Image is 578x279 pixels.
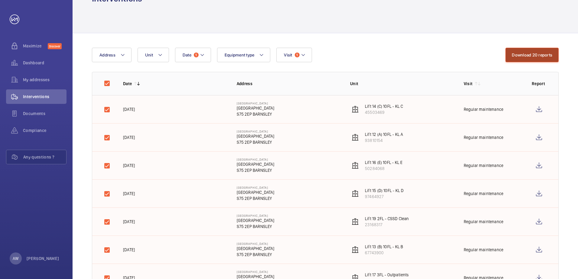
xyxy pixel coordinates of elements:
[237,81,341,87] p: Address
[352,134,359,141] img: elevator.svg
[532,81,546,87] p: Report
[365,103,403,109] p: Lift 14 (C) 10FL - KL C
[295,53,300,57] span: 1
[92,48,132,62] button: Address
[237,133,274,139] p: [GEOGRAPHIC_DATA]
[505,48,559,62] button: Download 20 reports
[237,130,274,133] p: [GEOGRAPHIC_DATA]
[138,48,169,62] button: Unit
[365,131,403,137] p: Lift 12 (A) 10FL - KL A
[365,250,403,256] p: 67743900
[237,195,274,201] p: S75 2EP BARNSLEY
[352,246,359,253] img: elevator.svg
[237,189,274,195] p: [GEOGRAPHIC_DATA]
[365,216,409,222] p: Lift 19 2FL - CSSD Clean
[464,81,473,87] p: Visit
[237,186,274,189] p: [GEOGRAPHIC_DATA]
[123,134,135,140] p: [DATE]
[123,247,135,253] p: [DATE]
[123,219,135,225] p: [DATE]
[123,191,135,197] p: [DATE]
[237,139,274,145] p: S75 2EP BARNSLEY
[237,214,274,217] p: [GEOGRAPHIC_DATA]
[225,53,255,57] span: Equipment type
[352,190,359,197] img: elevator.svg
[23,154,66,160] span: Any questions ?
[365,137,403,143] p: 93810154
[365,194,404,200] p: 97464927
[365,159,402,165] p: Lift 16 (E) 10FL - KL E
[237,111,274,117] p: S75 2EP BARNSLEY
[48,43,62,49] span: Discover
[464,247,503,253] div: Regular maintenance
[365,188,404,194] p: Lift 15 (D) 10FL - KL D
[352,218,359,225] img: elevator.svg
[464,106,503,112] div: Regular maintenance
[365,222,409,228] p: 23168317
[237,167,274,173] p: S75 2EP BARNSLEY
[350,81,454,87] p: Unit
[237,158,274,161] p: [GEOGRAPHIC_DATA]
[464,162,503,168] div: Regular maintenance
[284,53,292,57] span: Visit
[237,101,274,105] p: [GEOGRAPHIC_DATA]
[27,255,59,261] p: [PERSON_NAME]
[23,43,48,49] span: Maximize
[237,105,274,111] p: [GEOGRAPHIC_DATA]
[464,219,503,225] div: Regular maintenance
[237,245,274,252] p: [GEOGRAPHIC_DATA]
[217,48,271,62] button: Equipment type
[237,161,274,167] p: [GEOGRAPHIC_DATA]
[123,81,132,87] p: Date
[276,48,312,62] button: Visit1
[352,106,359,113] img: elevator.svg
[23,60,67,66] span: Dashboard
[194,53,199,57] span: 1
[183,53,191,57] span: Date
[464,191,503,197] div: Regular maintenance
[365,109,403,115] p: 45503469
[365,244,403,250] p: Lift 13 (B) 10FL - KL B
[23,127,67,133] span: Compliance
[365,165,402,172] p: 50284068
[464,134,503,140] div: Regular maintenance
[237,217,274,223] p: [GEOGRAPHIC_DATA]
[145,53,153,57] span: Unit
[23,77,67,83] span: My addresses
[237,223,274,229] p: S75 2EP BARNSLEY
[237,242,274,245] p: [GEOGRAPHIC_DATA]
[123,106,135,112] p: [DATE]
[175,48,211,62] button: Date1
[237,252,274,258] p: S75 2EP BARNSLEY
[13,255,18,261] p: AW
[123,162,135,168] p: [DATE]
[352,162,359,169] img: elevator.svg
[99,53,115,57] span: Address
[23,111,67,117] span: Documents
[365,272,409,278] p: Lift 17 3FL - Outpatients
[23,94,67,100] span: Interventions
[237,270,274,274] p: [GEOGRAPHIC_DATA]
